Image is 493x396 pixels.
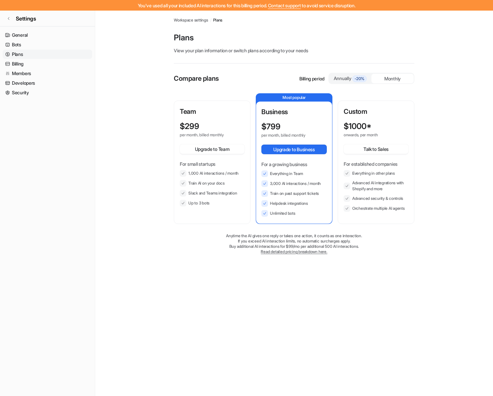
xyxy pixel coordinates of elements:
li: 3,000 AI interactions / month [261,180,327,187]
li: Train on past support tickets [261,190,327,197]
li: Slack and Teams integration [180,190,245,197]
a: Workspace settings [174,17,208,23]
button: Upgrade to Business [261,145,327,154]
p: $ 299 [180,122,199,131]
a: Plans [213,17,222,23]
p: per month, billed monthly [261,133,315,138]
p: onwards, per month [344,132,397,138]
span: / [210,17,211,23]
p: $ 1000* [344,122,371,131]
p: Compare plans [174,73,219,83]
p: $ 799 [261,122,281,131]
p: For a growing business [261,161,327,168]
li: Advanced AI integrations with Shopify and more [344,180,408,192]
span: Contact support [268,3,301,8]
a: Bots [3,40,92,49]
button: Talk to Sales [344,144,408,154]
button: Upgrade to Team [180,144,245,154]
a: Security [3,88,92,97]
p: View your plan information or switch plans according to your needs [174,47,414,54]
li: Everything in Team [261,170,327,177]
p: Anytime the AI gives one reply or takes one action, it counts as one interaction. [174,233,414,239]
li: 1,000 AI interactions / month [180,170,245,177]
li: Orchestrate multiple AI agents [344,205,408,212]
li: Helpdesk integrations [261,200,327,207]
a: Developers [3,78,92,88]
a: Billing [3,59,92,68]
p: Billing period [299,75,324,82]
p: If you exceed AI interaction limits, no automatic surcharges apply. [174,239,414,244]
a: Read detailed pricing breakdown here. [261,249,327,254]
p: Plans [174,32,414,43]
a: General [3,30,92,40]
li: Unlimited bots [261,210,327,217]
p: Business [261,107,327,117]
p: Team [180,107,245,116]
p: Custom [344,107,408,116]
p: per month, billed monthly [180,132,233,138]
div: Annually [332,75,369,82]
a: Members [3,69,92,78]
p: Most popular [256,94,332,102]
li: Everything in other plans [344,170,408,177]
li: Advanced security & controls [344,195,408,202]
p: For small startups [180,160,245,167]
p: For established companies [344,160,408,167]
span: Settings [16,15,36,22]
a: Plans [3,50,92,59]
div: Monthly [371,74,414,83]
p: Buy additional AI interactions for $99/mo per additional 500 AI interactions. [174,244,414,249]
li: Train AI on your docs [180,180,245,187]
li: Up to 3 bots [180,200,245,206]
span: -20% [352,75,367,82]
